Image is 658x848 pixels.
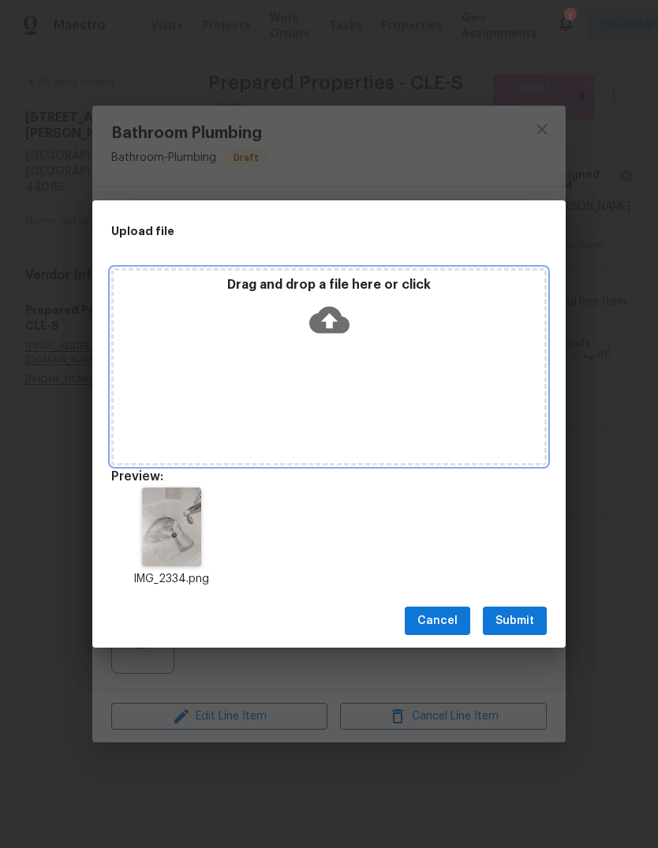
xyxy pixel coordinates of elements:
img: wORLwC4sRYbTwAAAABJRU5ErkJggg== [142,488,201,566]
span: Cancel [417,611,458,631]
p: Drag and drop a file here or click [114,277,544,293]
h2: Upload file [111,222,476,240]
p: IMG_2334.png [111,571,231,588]
button: Submit [483,607,547,636]
span: Submit [495,611,534,631]
button: Cancel [405,607,470,636]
